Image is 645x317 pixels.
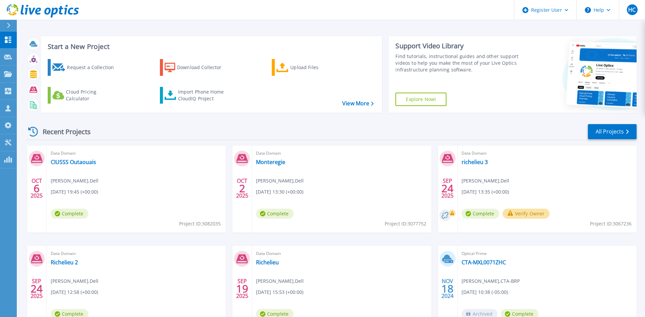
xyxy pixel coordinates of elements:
[462,277,520,285] span: [PERSON_NAME] , CTA-BRP
[590,220,632,227] span: Project ID: 3067236
[66,89,120,102] div: Cloud Pricing Calculator
[256,288,303,296] span: [DATE] 15:53 (+00:00)
[256,259,279,266] a: Richelieu
[30,276,43,301] div: SEP 2025
[48,87,123,104] a: Cloud Pricing Calculator
[67,61,121,74] div: Request a Collection
[177,61,231,74] div: Download Collector
[34,186,40,191] span: 6
[462,288,508,296] span: [DATE] 10:38 (-05:00)
[588,124,637,139] a: All Projects
[290,61,344,74] div: Upload Files
[441,176,454,201] div: SEP 2025
[462,250,633,257] span: Optical Prime
[160,59,235,76] a: Download Collector
[236,276,249,301] div: SEP 2025
[48,59,123,76] a: Request a Collection
[462,209,499,219] span: Complete
[31,286,43,292] span: 24
[385,220,426,227] span: Project ID: 3077752
[30,176,43,201] div: OCT 2025
[51,209,88,219] span: Complete
[178,89,230,102] div: Import Phone Home CloudIQ Project
[51,188,98,196] span: [DATE] 19:45 (+00:00)
[236,176,249,201] div: OCT 2025
[256,177,304,184] span: [PERSON_NAME] , Dell
[256,150,427,157] span: Data Domain
[48,43,374,50] h3: Start a New Project
[395,93,446,106] a: Explore Now!
[272,59,347,76] a: Upload Files
[395,53,522,73] div: Find tutorials, instructional guides and other support videos to help you make the most of your L...
[256,188,303,196] span: [DATE] 13:30 (+00:00)
[462,150,633,157] span: Data Domain
[51,150,222,157] span: Data Domain
[256,277,304,285] span: [PERSON_NAME] , Dell
[256,209,294,219] span: Complete
[256,250,427,257] span: Data Domain
[256,159,285,165] a: Monteregie
[462,177,509,184] span: [PERSON_NAME] , Dell
[51,177,98,184] span: [PERSON_NAME] , Dell
[628,7,636,12] span: HC
[51,259,78,266] a: Richelieu 2
[51,250,222,257] span: Data Domain
[51,288,98,296] span: [DATE] 12:58 (+00:00)
[342,100,374,107] a: View More
[441,286,454,292] span: 18
[51,159,96,165] a: CIUSSS Outaouais
[462,159,488,165] a: richelieu 3
[179,220,221,227] span: Project ID: 3082035
[503,209,550,219] button: Verify Owner
[441,186,454,191] span: 24
[236,286,248,292] span: 19
[441,276,454,301] div: NOV 2024
[462,188,509,196] span: [DATE] 13:35 (+00:00)
[462,259,506,266] a: CTA-MXL0071ZHC
[395,42,522,50] div: Support Video Library
[26,123,100,140] div: Recent Projects
[239,186,245,191] span: 2
[51,277,98,285] span: [PERSON_NAME] , Dell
